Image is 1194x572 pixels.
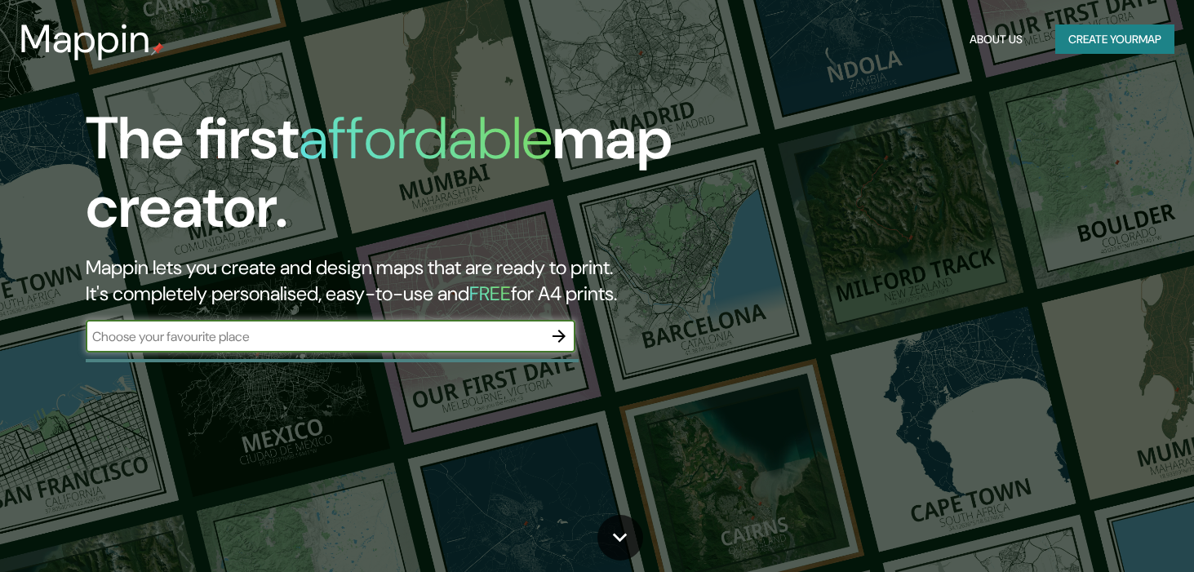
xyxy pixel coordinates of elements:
[299,100,553,176] h1: affordable
[963,24,1029,55] button: About Us
[469,281,511,306] h5: FREE
[151,42,164,55] img: mappin-pin
[86,327,543,346] input: Choose your favourite place
[1055,24,1174,55] button: Create yourmap
[20,16,151,62] h3: Mappin
[86,104,683,255] h1: The first map creator.
[86,255,683,307] h2: Mappin lets you create and design maps that are ready to print. It's completely personalised, eas...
